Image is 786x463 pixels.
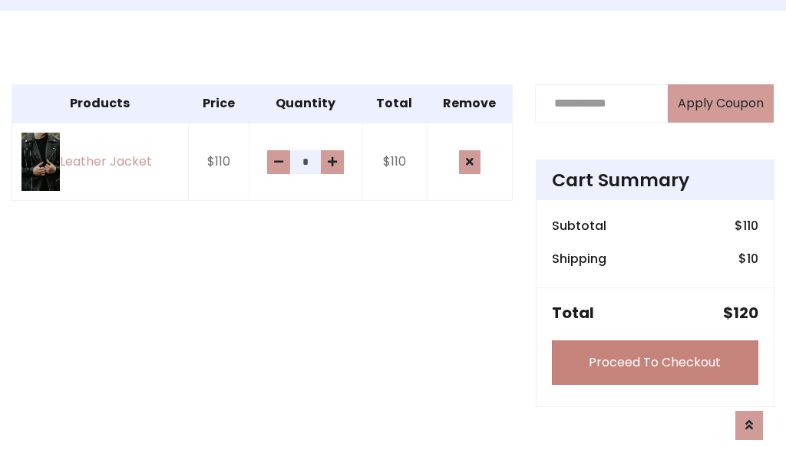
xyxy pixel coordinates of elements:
[21,133,179,191] a: Leather Jacket
[362,84,428,123] th: Total
[427,84,512,123] th: Remove
[552,218,606,233] h6: Subtotal
[735,218,758,233] h6: $
[733,302,758,323] span: 120
[552,340,758,385] a: Proceed To Checkout
[249,84,362,123] th: Quantity
[12,84,189,123] th: Products
[188,84,249,123] th: Price
[743,217,758,235] span: 110
[747,250,758,268] span: 10
[723,304,758,322] h5: $
[738,251,758,266] h6: $
[552,169,758,191] h4: Cart Summary
[362,123,428,201] td: $110
[552,251,606,266] h6: Shipping
[188,123,249,201] td: $110
[552,304,594,322] h5: Total
[668,84,774,123] button: Apply Coupon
